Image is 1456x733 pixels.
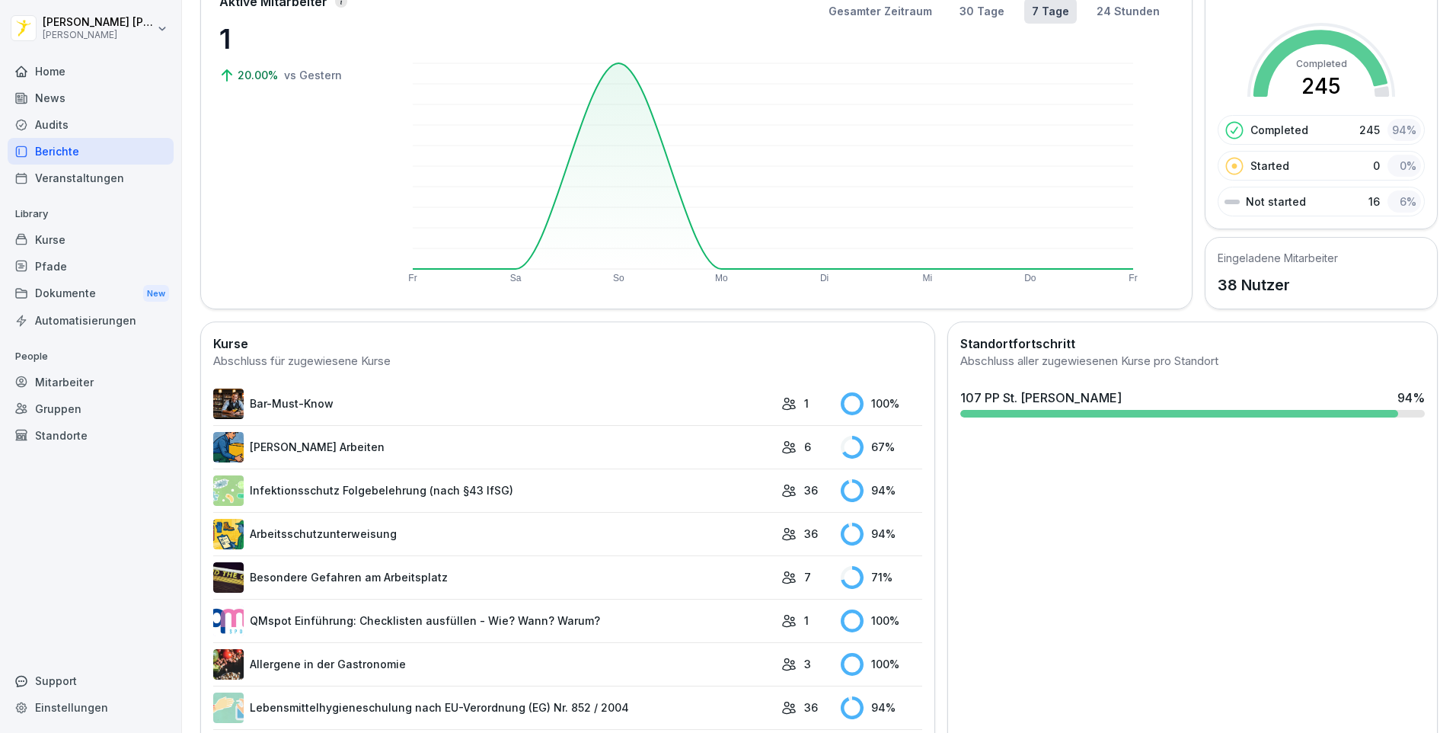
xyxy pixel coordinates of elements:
[8,344,174,369] p: People
[8,165,174,191] a: Veranstaltungen
[213,519,774,549] a: Arbeitsschutzunterweisung
[841,436,922,459] div: 67 %
[715,273,728,283] text: Mo
[213,389,244,419] img: avw4yih0pjczq94wjribdn74.png
[841,479,922,502] div: 94 %
[1218,274,1338,296] p: 38 Nutzer
[1373,158,1380,174] p: 0
[960,334,1425,353] h2: Standortfortschritt
[8,422,174,449] a: Standorte
[8,202,174,226] p: Library
[1368,194,1380,210] p: 16
[8,85,174,111] a: News
[143,285,169,302] div: New
[804,526,818,542] p: 36
[1359,122,1380,138] p: 245
[43,16,154,29] p: [PERSON_NAME] [PERSON_NAME]
[213,649,774,680] a: Allergene in der Gastronomie
[213,562,244,593] img: zq4t51x0wy87l3xh8s87q7rq.png
[613,273,624,283] text: So
[8,138,174,165] a: Berichte
[1387,190,1421,213] div: 6 %
[841,653,922,676] div: 100 %
[804,395,809,411] p: 1
[8,280,174,308] div: Dokumente
[213,562,774,593] a: Besondere Gefahren am Arbeitsplatz
[960,353,1425,370] div: Abschluss aller zugewiesenen Kurse pro Standort
[213,519,244,549] img: bgsrfyvhdm6180ponve2jajk.png
[8,280,174,308] a: DokumenteNew
[8,694,174,721] a: Einstellungen
[1387,119,1421,141] div: 94 %
[1397,389,1425,407] div: 94 %
[804,656,811,672] p: 3
[219,18,372,59] p: 1
[8,111,174,138] a: Audits
[841,523,922,546] div: 94 %
[1129,273,1137,283] text: Fr
[841,566,922,589] div: 71 %
[213,649,244,680] img: gsgognukgwbtoe3cnlsjjbmw.png
[954,383,1431,424] a: 107 PP St. [PERSON_NAME]94%
[213,475,244,506] img: tgff07aey9ahi6f4hltuk21p.png
[960,389,1122,407] div: 107 PP St. [PERSON_NAME]
[284,67,342,83] p: vs Gestern
[804,569,811,585] p: 7
[8,395,174,422] a: Gruppen
[408,273,417,283] text: Fr
[213,606,774,636] a: QMspot Einführung: Checklisten ausfüllen - Wie? Wann? Warum?
[804,699,818,715] p: 36
[8,667,174,694] div: Support
[43,30,154,40] p: [PERSON_NAME]
[1218,250,1338,266] h5: Eingeladene Mitarbeiter
[820,273,829,283] text: Di
[213,693,244,723] img: gxsnf7ygjsfsmxd96jxi4ufn.png
[213,475,774,506] a: Infektionsschutz Folgebelehrung (nach §43 IfSG)
[841,392,922,415] div: 100 %
[1246,194,1306,210] p: Not started
[1250,158,1289,174] p: Started
[213,606,244,636] img: rsy9vu330m0sw5op77geq2rv.png
[8,58,174,85] a: Home
[1024,273,1036,283] text: Do
[841,696,922,719] div: 94 %
[213,693,774,723] a: Lebensmittelhygieneschulung nach EU-Verordnung (EG) Nr. 852 / 2004
[922,273,932,283] text: Mi
[238,67,281,83] p: 20.00%
[841,610,922,632] div: 100 %
[213,334,922,353] h2: Kurse
[8,226,174,253] a: Kurse
[213,353,922,370] div: Abschluss für zugewiesene Kurse
[213,432,774,463] a: [PERSON_NAME] Arbeiten
[8,253,174,280] a: Pfade
[1250,122,1308,138] p: Completed
[8,369,174,395] a: Mitarbeiter
[804,439,811,455] p: 6
[1387,155,1421,177] div: 0 %
[213,389,774,419] a: Bar-Must-Know
[804,482,818,498] p: 36
[8,307,174,334] a: Automatisierungen
[804,613,809,629] p: 1
[510,273,522,283] text: Sa
[213,432,244,463] img: ns5fm27uu5em6705ixom0yjt.png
